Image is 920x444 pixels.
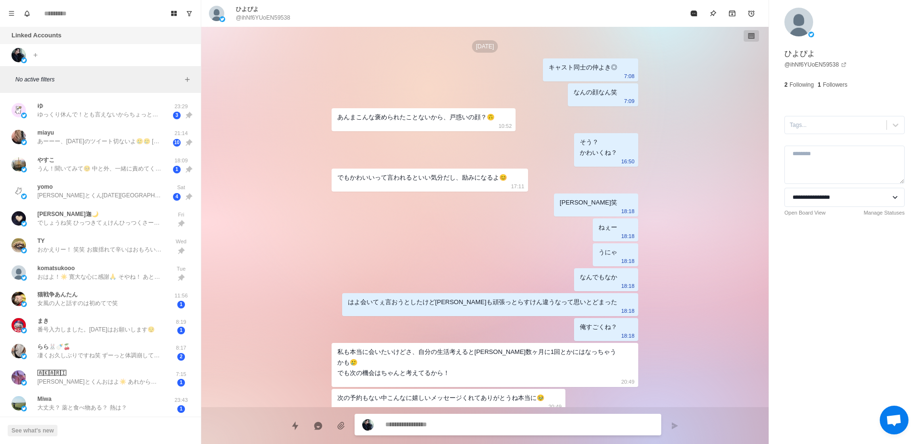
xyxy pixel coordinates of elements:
img: picture [11,318,26,332]
p: Linked Accounts [11,31,61,40]
p: 番号入力しました。[DATE]はお願いします😌 [37,325,155,334]
span: 1 [177,379,185,387]
p: 凄くお久しぶりですね笑 ずーっと体調崩してて薬の飲む量がえぐいです💦でもあんまり良くならないんですよ（；_；） [37,351,162,360]
p: らら🐰🍼🍒 [37,342,70,351]
span: 4 [173,193,181,201]
p: ひよぴよ [236,5,259,13]
p: 20:49 [621,376,634,387]
p: 猫戦争あんたん [37,290,78,299]
p: 8:19 [169,318,193,326]
p: 18:18 [621,256,634,266]
p: 10:52 [498,121,512,131]
p: Followers [823,80,847,89]
span: 3 [173,112,181,119]
p: [PERSON_NAME]とくんおはよ☀️ あれから幸せに過ごせてる 思い出だけで生きていけるよ 大切にしてもらった キスマしあわせ💋 消えないで 空きとかお代の問い合わせとか 帰りに先に受付に... [37,377,162,386]
img: picture [362,419,374,431]
button: Quick replies [286,416,305,435]
img: picture [21,221,27,227]
p: 8:17 [169,344,193,352]
img: picture [11,370,26,385]
img: picture [11,184,26,198]
p: でしょうね笑 ひっつきてぇけんひっつくさー◎ 笑笑 いけるいける！ いい兆候◎ うまかた！ おざす！ 俺また会いたいんやけど[PERSON_NAME]も次考えてくれとるなら口コミ書いてほし！ 次... [37,218,162,227]
span: 1 [173,166,181,173]
p: うん！聞いてみて🥺 中と外、一緒に責めてくれてたからかなぁ？🤔 可愛くないです😑 寝転がりながらお水飲ませてくれたの、飲みやすかった🫧 試験の前日が[DATE]なんですよね🙄 空いてたら会おうか... [37,164,162,173]
img: picture [21,113,27,118]
img: picture [21,167,27,172]
img: picture [209,6,224,21]
img: picture [11,48,26,62]
img: picture [21,353,27,359]
button: Show unread conversations [182,6,197,21]
img: picture [11,157,26,171]
div: キャスト同士の仲よき◎ [549,62,617,73]
p: 17:11 [511,181,524,192]
p: 23:43 [169,396,193,404]
img: picture [11,238,26,252]
button: Pin [703,4,723,23]
span: 1 [177,327,185,334]
button: Add reminder [742,4,761,23]
p: まき [37,317,49,325]
p: 23:29 [169,102,193,111]
p: あーーー、[DATE]のツイート切ないよ🥲🥲 [PERSON_NAME]とくんの幸せは誰が思うの❓ 私は、[PERSON_NAME]とくんが[PERSON_NAME]とくんの好きな人達や物と、幸... [37,137,162,146]
div: 私も本当に会いたいけどさ、自分の生活考えると[PERSON_NAME]数ヶ月に1回とかにはなっちゃうかも🥲 でも次の機会はちゃんと考えてるから！ [337,347,617,378]
p: Miwa [37,395,51,403]
div: うにゃ [598,247,617,258]
p: 18:18 [621,231,634,241]
p: yomo [37,182,53,191]
button: Add account [30,49,41,61]
div: でもかわいいって言われるといい気分だし、励みになるよ😊 [337,172,507,183]
img: picture [11,344,26,358]
img: picture [808,32,814,37]
p: 1 [817,80,821,89]
span: 10 [173,139,181,147]
button: Menu [4,6,19,21]
div: 俺すごくね？ [580,322,617,332]
a: Open Board View [784,209,826,217]
button: Send message [665,416,684,435]
p: 11:56 [169,292,193,300]
span: 2 [177,353,185,361]
p: komatsukooo [37,264,75,273]
span: 1 [177,301,185,308]
p: 21:14 [169,129,193,137]
p: 🄰🄺🄰🅁🄸 [37,369,66,377]
p: 大丈夫？ 薬と食べ物ある？ 熱は？ [37,403,127,412]
div: なんでもなか [580,272,617,283]
p: Fri [169,211,193,219]
a: @ihNf6YUoEN59538 [784,60,847,69]
p: ゆっくり休んで！とも言えないからちょっとでも休んで、、💊 [37,110,162,119]
p: [DATE] [472,40,498,53]
button: Board View [166,6,182,21]
a: Manage Statuses [863,209,905,217]
img: picture [11,130,26,144]
p: 18:18 [621,306,634,316]
p: 7:08 [624,71,634,81]
p: Sat [169,183,193,192]
p: 20:49 [548,401,562,412]
p: ゆ [37,102,43,110]
p: miayu [37,128,54,137]
p: [PERSON_NAME]とくん[DATE][GEOGRAPHIC_DATA]行く日！ってよもまるの記憶が言ってる！合ってたら気をつけて行ってきてね🙌🏻 [37,191,162,200]
p: 18:09 [169,157,193,165]
div: [PERSON_NAME]笑 [560,197,617,208]
p: TY [37,237,45,245]
div: そう？ かわいくね？ [580,137,617,158]
p: 7:15 [169,370,193,378]
div: ねぇー [598,222,617,233]
p: @ihNf6YUoEN59538 [236,13,290,22]
p: 16:50 [621,156,634,167]
button: Add filters [182,74,193,85]
span: 1 [177,405,185,413]
div: なんの顔なん笑 [574,87,617,98]
img: picture [21,380,27,386]
p: No active filters [15,75,182,84]
button: Add media [332,416,351,435]
img: picture [21,328,27,333]
p: おはよ！☀️ 寛大な心に感謝🙏 そやね！ あとは当日のカウンセリングでどんなことするー？とか決めれたら◎ [37,273,162,281]
img: picture [21,406,27,411]
div: はよ会いてぇ言おうとしたけど[PERSON_NAME]も頑張っとらすけん違うなって思いとどまった [348,297,617,307]
p: 7:09 [624,96,634,106]
img: picture [21,57,27,63]
p: [PERSON_NAME]迦🌙 [37,210,99,218]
